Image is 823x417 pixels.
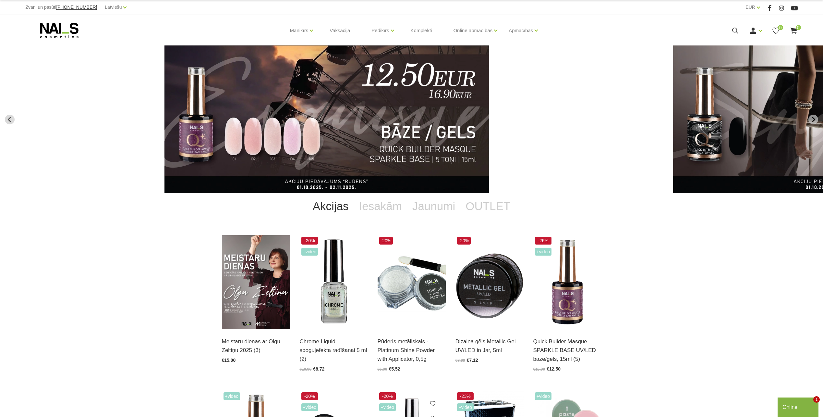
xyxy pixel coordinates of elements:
a: Apmācības [509,18,533,44]
span: €7.12 [467,358,478,363]
span: €12.50 [547,366,561,372]
span: 0 [796,25,801,30]
img: Maskējoša, viegli mirdzoša bāze/gels. Unikāls produkts ar daudz izmantošanas iespējām: •Bāze gell... [533,235,601,329]
a: Manikīrs [290,18,309,44]
a: Vaksācija [324,15,355,46]
a: EUR [745,3,755,11]
a: Dizaina gēls Metallic Gel UV/LED in Jar, 5ml [455,337,524,355]
iframe: chat widget [703,303,820,394]
span: €5.52 [389,366,400,372]
a: Pedikīrs [371,18,389,44]
li: 4 of 13 [164,45,658,193]
img: Augstas kvalitātes, metāliskā spoguļefekta dizaina pūderis lieliskam spīdumam. Šobrīd aktuāls spi... [378,235,446,329]
a: Meistaru dienas ar Olgu Zeltiņu 2025 (3) [222,337,290,355]
span: -23% [457,392,474,400]
span: +Video [535,248,552,256]
a: 0 [772,27,780,35]
img: Dizaina produkts spilgtā spoguļa efekta radīšanai.LIETOŠANA: Pirms lietošanas nepieciešams sakrat... [300,235,368,329]
a: Latviešu [105,3,122,11]
span: 0 [778,25,783,30]
span: -26% [535,237,552,245]
span: +Video [301,403,318,411]
span: €6.90 [378,367,387,372]
span: -20% [457,237,471,245]
span: -20% [379,392,396,400]
a: Komplekti [405,15,437,46]
button: Previous slide [5,115,15,124]
a: Pūderis metāliskais - Platinum Shine Powder with Applicator, 0,5g [378,337,446,364]
span: +Video [379,403,396,411]
a: 0 [790,27,798,35]
img: ✨ Meistaru dienas ar Olgu Zeltiņu 2025 ✨ RUDENS / Seminārs manikīra meistariem Liepāja – 7. okt.,... [222,235,290,329]
iframe: chat widget [778,396,820,417]
span: €8.90 [455,358,465,363]
a: Jaunumi [407,193,460,219]
a: [PHONE_NUMBER] [56,5,97,10]
span: €15.00 [222,358,236,363]
span: -20% [379,237,393,245]
a: Iesakām [354,193,407,219]
span: | [763,3,765,11]
span: €16.90 [533,367,545,372]
a: Online apmācības [453,18,492,44]
div: Zvani un pasūti [25,3,97,11]
button: Next slide [808,115,818,124]
a: Chrome Liquid spoguļefekta radīšanai 5 ml (2) [300,337,368,364]
span: -20% [301,237,318,245]
span: €10.90 [300,367,312,372]
span: +Video [224,392,240,400]
span: +Video [535,392,552,400]
img: Metallic Gel UV/LED ir intensīvi pigmentets metala dizaina gēls, kas palīdz radīt reljefu zīmējum... [455,235,524,329]
a: Quick Builder Masque SPARKLE BASE UV/LED bāze/gēls, 15ml (5) [533,337,601,364]
span: +Video [457,403,474,411]
span: +Video [301,248,318,256]
a: OUTLET [460,193,515,219]
span: | [100,3,102,11]
span: -20% [301,392,318,400]
span: €8.72 [313,366,324,372]
a: Akcijas [308,193,354,219]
